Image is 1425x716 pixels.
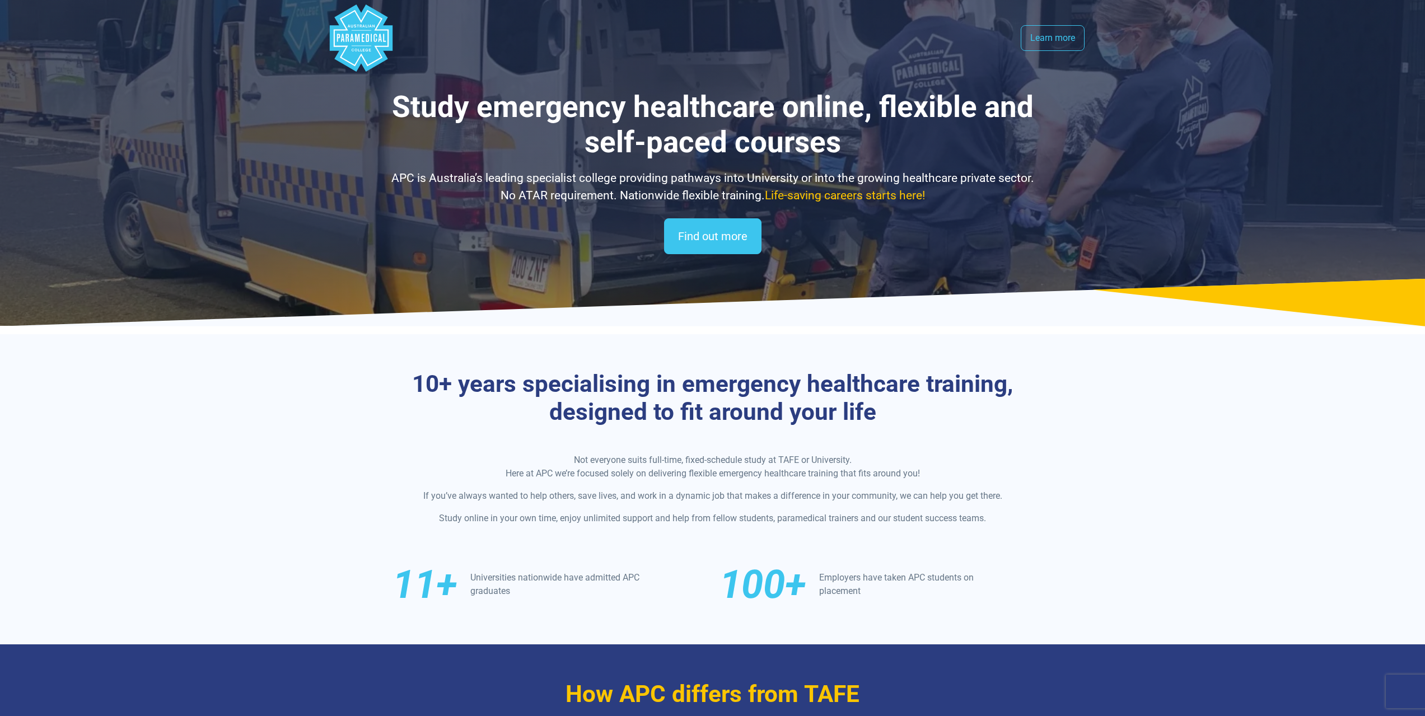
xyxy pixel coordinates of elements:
[1021,25,1085,51] a: Learn more
[385,370,1040,427] h3: 10+ years specialising in emergency healthcare training, designed to fit around your life
[765,189,925,202] span: Life-saving careers starts here!
[470,571,679,598] p: Universities nationwide have admitted APC graduates
[439,513,986,523] span: Study online in your own time, enjoy unlimited support and help from fellow students, paramedical...
[819,571,1006,598] p: Employers have taken APC students on placement
[719,561,806,607] em: 100+
[393,561,457,607] em: 11+
[385,489,1040,503] p: If you’ve always wanted to help others, save lives, and work in a dynamic job that makes a differ...
[385,453,1040,480] p: Not everyone suits full-time, fixed-schedule study at TAFE or University. Here at APC we’re focus...
[664,218,761,254] a: Find out more
[385,680,1040,709] h3: How APC differs from TAFE
[385,170,1040,205] p: APC is Australia’s leading specialist college providing pathways into University or into the grow...
[385,90,1040,161] h1: Study emergency healthcare online, flexible and self-paced courses
[328,4,395,72] div: Australian Paramedical College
